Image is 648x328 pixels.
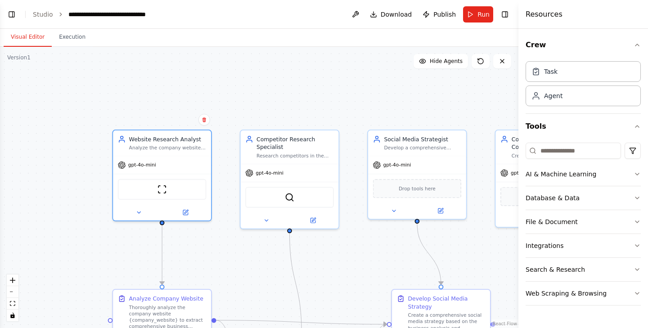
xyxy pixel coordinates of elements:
button: zoom in [7,274,18,286]
div: Competitor Research SpecialistResearch competitors in the {industry} industry and analyze their s... [240,130,339,229]
h4: Resources [526,9,562,20]
a: React Flow attribution [493,321,517,326]
span: Publish [433,10,456,19]
button: Search & Research [526,258,641,281]
div: Agent [544,91,562,100]
button: Execution [52,28,93,47]
span: Download [381,10,412,19]
span: gpt-4o-mini [128,162,156,168]
button: Delete node [198,114,210,126]
div: Website Research Analyst [129,135,207,143]
div: Analyze the company website {company_website} to understand its niche, services/products, target ... [129,145,207,151]
div: Create high-quality, engaging social media content including captions, hashtags, and visual conce... [512,153,589,159]
button: Publish [419,6,459,22]
button: Show left sidebar [5,8,18,21]
div: Version 1 [7,54,31,61]
span: Drop tools here [399,184,436,193]
div: Website Research AnalystAnalyze the company website {company_website} to understand its niche, se... [112,130,211,221]
span: Hide Agents [430,58,463,65]
button: Crew [526,32,641,58]
button: Open in side panel [418,206,463,216]
nav: breadcrumb [33,10,170,19]
button: Tools [526,114,641,139]
button: Hide right sidebar [499,8,511,21]
span: gpt-4o-mini [256,170,283,176]
button: fit view [7,298,18,310]
div: Competitor Research Specialist [256,135,334,151]
div: Task [544,67,558,76]
button: Hide Agents [414,54,468,68]
span: Run [477,10,490,19]
button: AI & Machine Learning [526,162,641,186]
div: Research competitors in the {industry} industry and analyze their social media presence, content ... [256,153,334,159]
button: Download [366,6,416,22]
g: Edge from 86c52831-8e04-41d3-bb2c-ed6f7dd10675 to 83b30680-0447-4603-ae15-34d156665ffe [158,225,166,285]
button: toggle interactivity [7,310,18,321]
button: Web Scraping & Browsing [526,282,641,305]
button: Run [463,6,493,22]
div: React Flow controls [7,274,18,321]
button: Database & Data [526,186,641,210]
button: File & Document [526,210,641,234]
button: Open in side panel [163,208,208,217]
div: Develop Social Media Strategy [408,295,486,310]
div: Content Creator & CopywriterCreate high-quality, engaging social media content including captions... [495,130,594,228]
div: Social Media Strategist [384,135,461,143]
div: Develop a comprehensive social media strategy based on business research and competitor analysis.... [384,145,461,151]
button: zoom out [7,286,18,298]
div: Social Media StrategistDevelop a comprehensive social media strategy based on business research a... [367,130,467,220]
div: Analyze Company Website [129,295,203,303]
img: SerperDevTool [285,193,294,202]
a: Studio [33,11,53,18]
div: Content Creator & Copywriter [512,135,589,151]
button: Integrations [526,234,641,257]
div: Crew [526,58,641,113]
span: gpt-4o-mini [511,170,539,176]
span: gpt-4o-mini [383,162,411,168]
button: Open in side panel [290,216,335,225]
button: Visual Editor [4,28,52,47]
div: Tools [526,139,641,313]
g: Edge from 75413899-4408-4b5d-9bfc-21727f69fc78 to f77850e6-900b-4a85-81e6-1e9b9e64a3db [413,224,445,284]
img: ScrapeWebsiteTool [157,184,166,194]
